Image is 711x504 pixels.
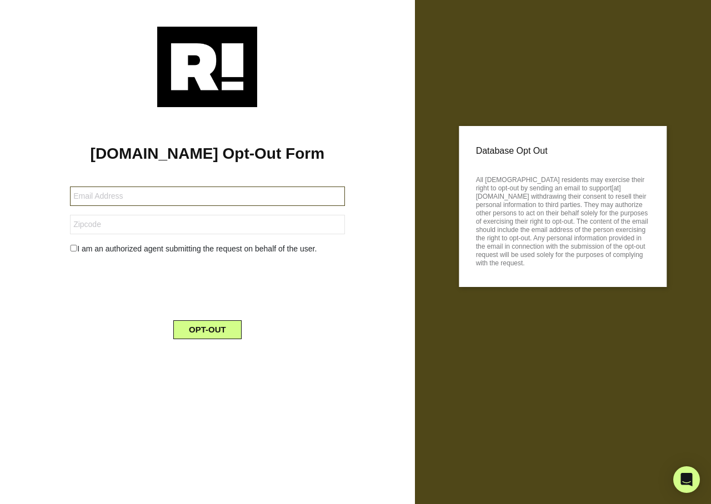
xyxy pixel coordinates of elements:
h1: [DOMAIN_NAME] Opt-Out Form [17,144,398,163]
img: Retention.com [157,27,257,107]
button: OPT-OUT [173,320,242,339]
input: Zipcode [70,215,344,234]
input: Email Address [70,187,344,206]
p: Database Opt Out [476,143,650,159]
div: I am an authorized agent submitting the request on behalf of the user. [62,243,353,255]
div: Open Intercom Messenger [673,466,700,493]
p: All [DEMOGRAPHIC_DATA] residents may exercise their right to opt-out by sending an email to suppo... [476,173,650,268]
iframe: reCAPTCHA [123,264,292,307]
